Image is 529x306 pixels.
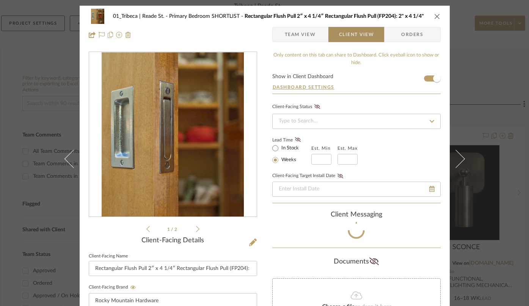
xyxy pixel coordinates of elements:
span: 1 [167,227,171,232]
label: In Stock [280,145,299,152]
span: / [171,227,174,232]
div: Documents [272,256,441,268]
div: Only content on this tab can share to Dashboard. Click eyeball icon to show or hide. [272,52,441,66]
div: Client-Facing Details [89,237,257,245]
button: Lead Time [293,136,303,144]
div: Client-Facing Status [272,103,322,111]
button: Client-Facing Brand [128,285,138,290]
input: Enter Client-Facing Item Name [89,261,257,276]
span: 01_Tribeca | Reade St. [113,14,169,19]
div: client Messaging [272,211,441,219]
img: ad93d0ef-1431-45f0-8592-c74fb8bfeb83_48x40.jpg [89,9,107,24]
span: 2 [174,227,178,232]
label: Client-Facing Target Install Date [272,173,345,179]
label: Client-Facing Name [89,254,128,258]
span: Rectangular Flush Pull 2″ x 4 1/4″ Rectangular Flush Pull (FP204): 2" x 4 1/4" [245,14,424,19]
input: Enter Install Date [272,182,441,197]
button: close [434,13,441,20]
span: Team View [285,27,316,42]
button: Dashboard Settings [272,84,335,91]
span: Client View [339,27,374,42]
img: Remove from project [125,32,131,38]
label: Client-Facing Brand [89,285,138,290]
label: Lead Time [272,137,311,143]
button: Client-Facing Target Install Date [335,173,345,179]
label: Weeks [280,157,296,163]
span: Orders [393,27,432,42]
label: Est. Max [337,146,358,151]
img: ad93d0ef-1431-45f0-8592-c74fb8bfeb83_436x436.jpg [102,52,244,217]
mat-radio-group: Select item type [272,143,311,165]
label: Est. Min [311,146,331,151]
input: Type to Search… [272,114,441,129]
div: 0 [89,52,257,217]
span: Primary Bedroom SHORTLIST [169,14,245,19]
